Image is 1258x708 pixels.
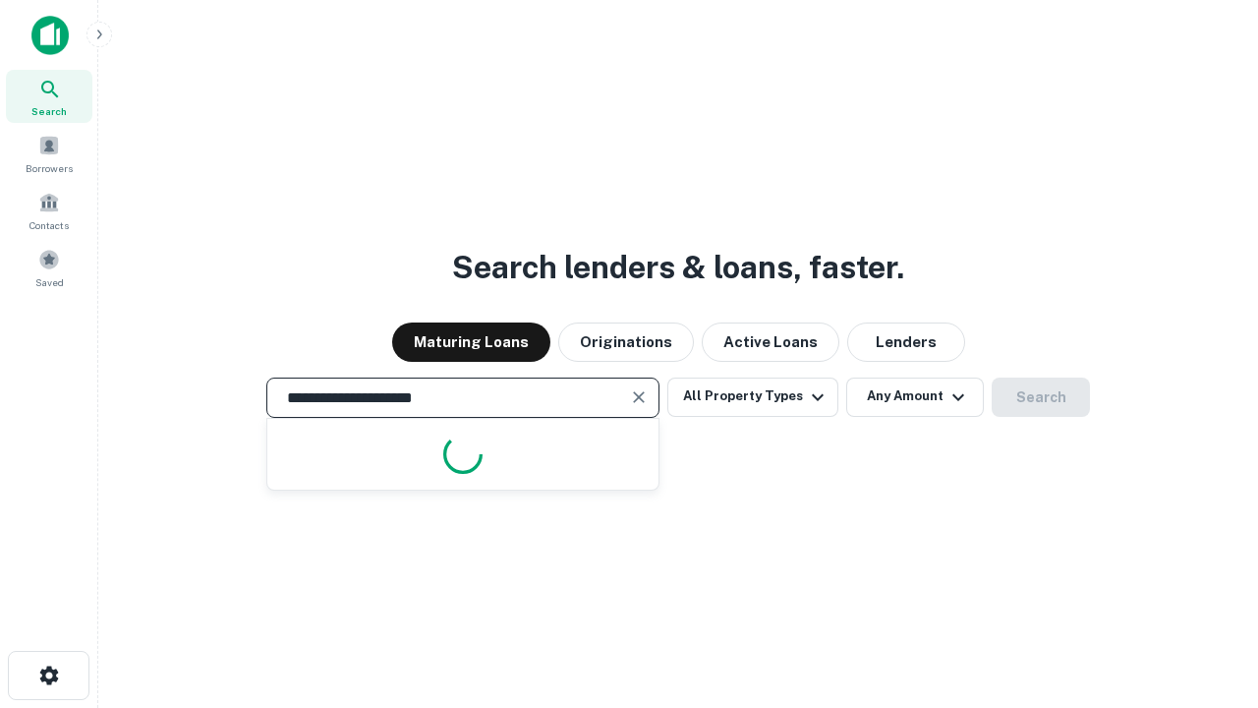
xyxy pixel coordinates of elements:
[847,323,965,362] button: Lenders
[558,323,694,362] button: Originations
[452,244,904,291] h3: Search lenders & loans, faster.
[667,378,838,417] button: All Property Types
[1160,551,1258,645] iframe: Chat Widget
[846,378,984,417] button: Any Amount
[35,274,64,290] span: Saved
[6,127,92,180] a: Borrowers
[6,70,92,123] a: Search
[29,217,69,233] span: Contacts
[6,241,92,294] a: Saved
[6,184,92,237] a: Contacts
[26,160,73,176] span: Borrowers
[31,16,69,55] img: capitalize-icon.png
[702,323,839,362] button: Active Loans
[392,323,550,362] button: Maturing Loans
[625,383,653,411] button: Clear
[31,103,67,119] span: Search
